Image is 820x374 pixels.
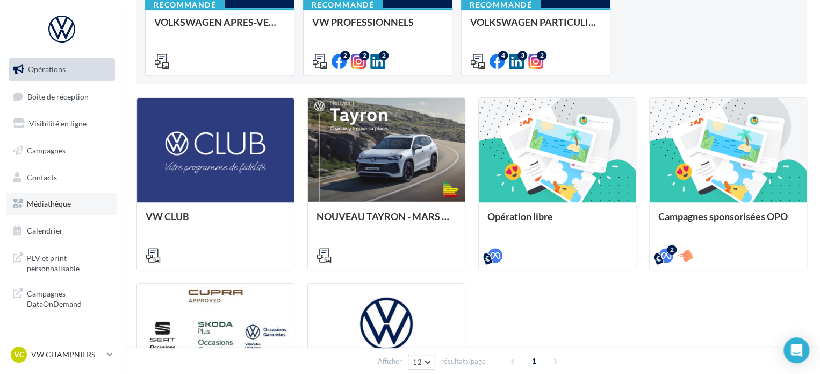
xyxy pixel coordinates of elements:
[27,286,111,309] span: Campagnes DataOnDemand
[27,146,66,155] span: Campagnes
[408,355,435,370] button: 12
[6,220,117,242] a: Calendrier
[526,352,543,370] span: 1
[146,211,285,232] div: VW CLUB
[340,51,350,60] div: 2
[27,199,71,208] span: Médiathèque
[783,337,809,363] div: Open Intercom Messenger
[154,17,285,38] div: VOLKSWAGEN APRES-VENTE
[6,58,117,81] a: Opérations
[379,51,389,60] div: 2
[312,17,443,38] div: VW PROFESSIONNELS
[6,166,117,189] a: Contacts
[6,112,117,135] a: Visibilité en ligne
[413,358,422,366] span: 12
[27,91,89,101] span: Boîte de réception
[28,65,66,74] span: Opérations
[667,245,677,255] div: 2
[498,51,508,60] div: 4
[6,282,117,314] a: Campagnes DataOnDemand
[378,356,402,366] span: Afficher
[9,344,115,365] a: VC VW CHAMPNIERS
[517,51,527,60] div: 3
[27,251,111,274] span: PLV et print personnalisable
[537,51,546,60] div: 2
[470,17,601,38] div: VOLKSWAGEN PARTICULIER
[317,211,456,232] div: NOUVEAU TAYRON - MARS 2025
[31,349,103,360] p: VW CHAMPNIERS
[27,226,63,235] span: Calendrier
[6,246,117,278] a: PLV et print personnalisable
[29,119,87,128] span: Visibilité en ligne
[6,193,117,215] a: Médiathèque
[441,356,486,366] span: résultats/page
[6,85,117,108] a: Boîte de réception
[6,139,117,162] a: Campagnes
[359,51,369,60] div: 2
[487,211,627,232] div: Opération libre
[14,349,24,360] span: VC
[658,211,798,232] div: Campagnes sponsorisées OPO
[27,172,57,181] span: Contacts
